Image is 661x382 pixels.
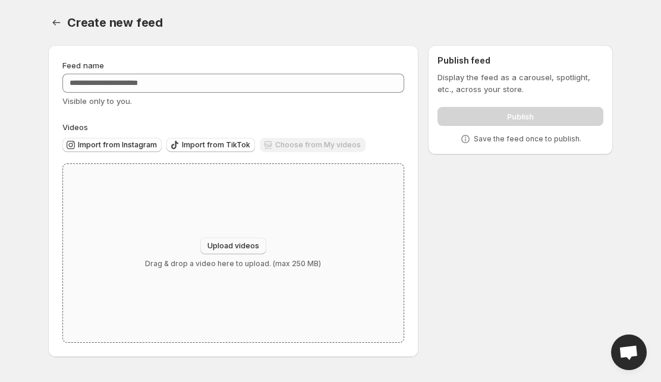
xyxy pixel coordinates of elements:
[48,14,65,31] button: Settings
[67,15,163,30] span: Create new feed
[200,238,266,254] button: Upload videos
[166,138,255,152] button: Import from TikTok
[182,140,250,150] span: Import from TikTok
[62,61,104,70] span: Feed name
[611,334,647,370] a: Open chat
[437,71,603,95] p: Display the feed as a carousel, spotlight, etc., across your store.
[437,55,603,67] h2: Publish feed
[207,241,259,251] span: Upload videos
[474,134,581,144] p: Save the feed once to publish.
[145,259,321,269] p: Drag & drop a video here to upload. (max 250 MB)
[62,96,132,106] span: Visible only to you.
[78,140,157,150] span: Import from Instagram
[62,122,88,132] span: Videos
[62,138,162,152] button: Import from Instagram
